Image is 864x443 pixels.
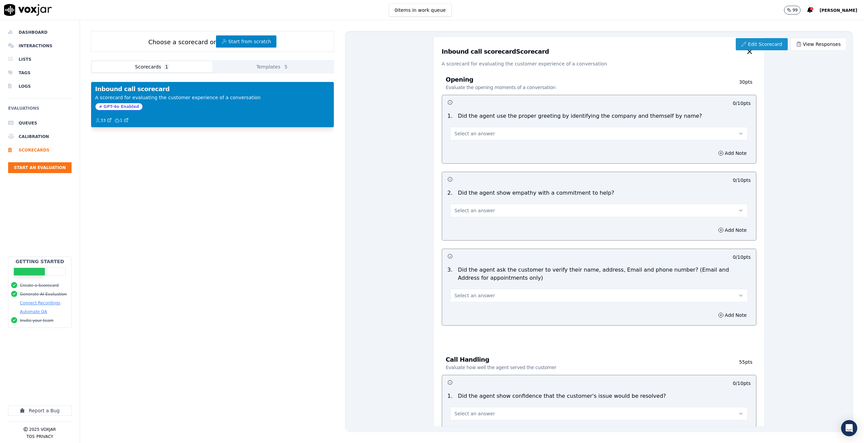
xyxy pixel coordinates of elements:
[701,79,752,91] p: 30 pts
[20,318,53,323] button: Invite your team
[20,283,59,288] button: Create a Scorecard
[8,130,72,143] a: Calibration
[8,66,72,80] a: Tags
[458,189,614,197] p: Did the agent show empathy with a commitment to help?
[446,364,557,371] p: Evaluate how well the agent served the customer
[92,61,213,72] button: Scorecards
[455,207,495,214] span: Select an answer
[8,162,72,173] button: Start an Evaluation
[445,266,455,282] p: 3 .
[4,4,52,16] img: voxjar logo
[819,8,857,13] span: [PERSON_NAME]
[20,292,67,297] button: Generate AI Evaluation
[442,49,549,55] h3: Inbound call scorecard Scorecard
[8,80,72,93] a: Logs
[36,434,53,439] button: Privacy
[20,309,47,314] button: Automate QA
[8,104,72,116] h6: Evaluations
[445,112,455,120] p: 1 .
[95,103,143,110] span: GPT-4o Enabled
[8,39,72,53] a: Interactions
[20,300,60,306] button: Connect Recordings
[91,31,334,52] div: Choose a scorecard or
[8,406,72,416] button: Report a Bug
[389,4,452,17] button: 0items in work queue
[733,177,751,184] p: 0 / 10 pts
[114,118,129,123] a: 1
[95,118,112,123] a: 33
[95,118,114,123] button: 33
[29,427,56,432] p: 2025 Voxjar
[792,7,798,13] p: 99
[701,359,752,371] p: 55 pts
[819,6,864,14] button: [PERSON_NAME]
[8,116,72,130] a: Queues
[95,94,330,101] p: A scorecard for evaluating the customer experience of a conversation
[455,130,495,137] span: Select an answer
[458,112,702,120] p: Did the agent use the proper greeting by identifying the company and themself by name?
[714,225,751,235] button: Add Note
[8,53,72,66] a: Lists
[446,77,701,91] h3: Opening
[733,254,751,260] p: 0 / 10 pts
[442,60,757,67] p: A scorecard for evaluating the customer experience of a conversation
[445,392,455,400] p: 1 .
[16,258,64,265] h2: Getting Started
[841,420,857,436] div: Open Intercom Messenger
[8,143,72,157] a: Scorecards
[455,410,495,417] span: Select an answer
[216,35,276,48] button: Start from scratch
[95,86,330,92] h3: Inbound call scorecard
[26,434,34,439] button: TOS
[212,61,333,72] button: Templates
[736,38,787,50] a: Edit Scorecard
[8,26,72,39] a: Dashboard
[733,100,751,107] p: 0 / 10 pts
[283,63,289,70] span: 5
[458,392,666,400] p: Did the agent show confidence that the customer's issue would be resolved?
[445,189,455,197] p: 2 .
[714,310,751,320] button: Add Note
[784,6,801,15] button: 99
[714,148,751,158] button: Add Note
[733,380,751,387] p: 0 / 10 pts
[446,357,701,371] h3: Call Handling
[458,266,751,282] p: Did the agent ask the customer to verify their name, address, Email and phone number? (Email and ...
[790,38,846,51] a: View Responses
[164,63,169,70] span: 1
[784,6,807,15] button: 99
[446,84,556,91] p: Evaluate the opening moments of a conversation
[455,292,495,299] span: Select an answer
